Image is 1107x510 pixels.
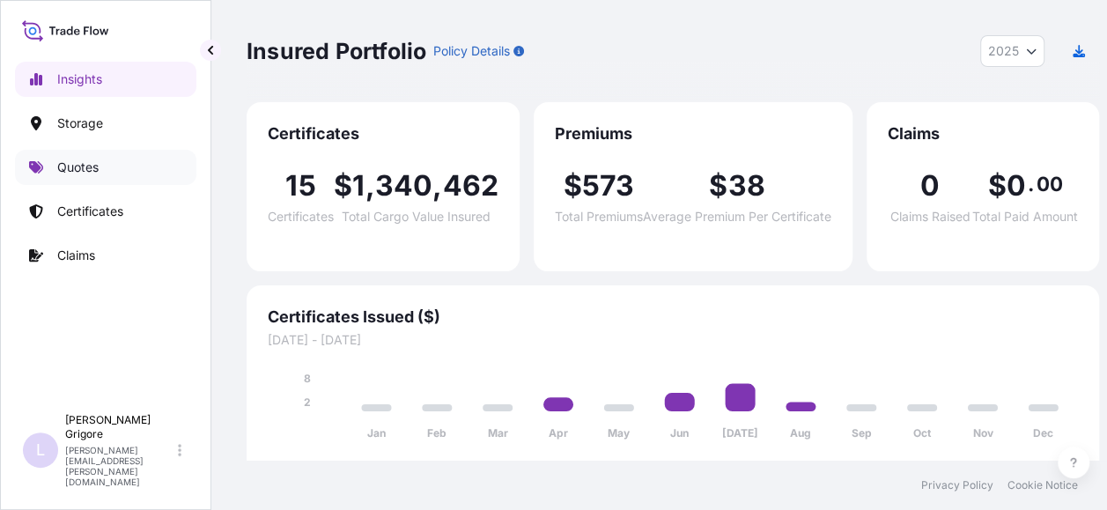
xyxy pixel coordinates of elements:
[342,211,491,223] span: Total Cargo Value Insured
[582,172,635,200] span: 573
[972,426,993,440] tspan: Nov
[1033,426,1053,440] tspan: Dec
[988,42,1019,60] span: 2025
[304,372,311,385] tspan: 8
[1007,478,1078,492] a: Cookie Notice
[268,331,1078,349] span: [DATE] - [DATE]
[980,35,1044,67] button: Year Selector
[564,172,582,200] span: $
[36,441,45,459] span: L
[427,426,446,440] tspan: Feb
[670,426,689,440] tspan: Jun
[365,172,374,200] span: ,
[432,172,442,200] span: ,
[57,203,123,220] p: Certificates
[972,211,1078,223] span: Total Paid Amount
[15,106,196,141] a: Storage
[790,426,811,440] tspan: Aug
[920,172,940,200] span: 0
[722,426,758,440] tspan: [DATE]
[15,238,196,273] a: Claims
[643,211,831,223] span: Average Premium Per Certificate
[15,194,196,229] a: Certificates
[913,426,932,440] tspan: Oct
[57,247,95,264] p: Claims
[247,37,426,65] p: Insured Portfolio
[488,426,508,440] tspan: Mar
[57,159,99,176] p: Quotes
[268,307,1078,328] span: Certificates Issued ($)
[555,123,831,144] span: Premiums
[727,172,764,200] span: 38
[852,426,872,440] tspan: Sep
[15,62,196,97] a: Insights
[555,211,643,223] span: Total Premiums
[285,172,315,200] span: 15
[15,150,196,185] a: Quotes
[987,172,1006,200] span: $
[888,123,1078,144] span: Claims
[1006,172,1025,200] span: 0
[367,426,386,440] tspan: Jan
[1036,177,1062,191] span: 00
[549,426,568,440] tspan: Apr
[304,395,311,409] tspan: 2
[608,426,631,440] tspan: May
[1028,177,1034,191] span: .
[921,478,993,492] a: Privacy Policy
[352,172,365,200] span: 1
[433,42,510,60] p: Policy Details
[268,123,498,144] span: Certificates
[709,172,727,200] span: $
[57,70,102,88] p: Insights
[268,211,334,223] span: Certificates
[375,172,433,200] span: 340
[890,211,970,223] span: Claims Raised
[65,445,174,487] p: [PERSON_NAME][EMAIL_ADDRESS][PERSON_NAME][DOMAIN_NAME]
[57,115,103,132] p: Storage
[334,172,352,200] span: $
[65,413,174,441] p: [PERSON_NAME] Grigore
[442,172,498,200] span: 462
